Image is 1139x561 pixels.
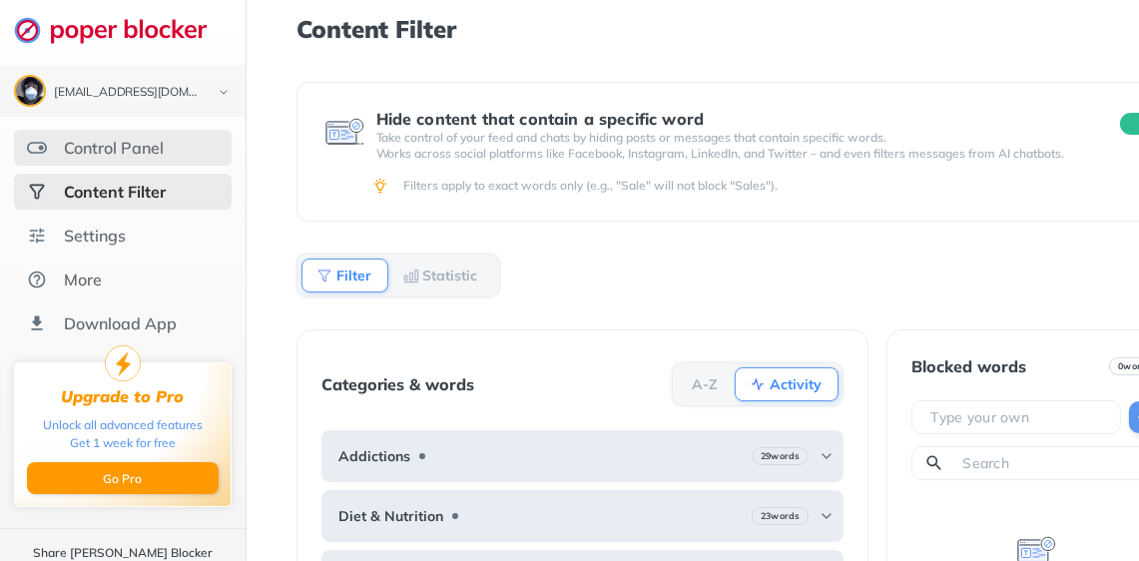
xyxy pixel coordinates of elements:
[376,146,1085,162] p: Works across social platforms like Facebook, Instagram, LinkedIn, and Twitter – and even filters ...
[911,357,1026,375] div: Blocked words
[43,416,203,434] div: Unlock all advanced features
[27,270,47,289] img: about.svg
[62,387,185,406] div: Upgrade to Pro
[54,86,202,100] div: j.jh123@yahoo.com
[27,462,219,494] button: Go Pro
[338,508,443,524] b: Diet & Nutrition
[321,375,475,393] div: Categories & words
[64,226,126,246] div: Settings
[64,138,164,158] div: Control Panel
[423,270,478,281] b: Statistic
[336,270,371,281] b: Filter
[928,407,1112,427] input: Type your own
[33,545,213,561] div: Share [PERSON_NAME] Blocker
[64,182,166,202] div: Content Filter
[27,226,47,246] img: settings.svg
[403,268,419,283] img: Statistic
[376,130,1085,146] p: Take control of your feed and chats by hiding posts or messages that contain specific words.
[27,138,47,158] img: features.svg
[64,270,102,289] div: More
[16,77,44,105] img: ACg8ocJEbvBA2h-gjXAP9diXvTJJNIrpJqbL6DzH_4wlhL8U4JAMB_94=s96-c
[212,82,236,103] img: chevron-bottom-black.svg
[761,509,800,523] b: 23 words
[750,376,766,392] img: Activity
[64,313,177,333] div: Download App
[27,313,47,333] img: download-app.svg
[105,345,141,381] img: upgrade-to-pro.svg
[316,268,332,283] img: Filter
[70,434,176,452] div: Get 1 week for free
[338,448,410,464] b: Addictions
[770,378,822,390] b: Activity
[692,378,718,390] b: A-Z
[27,182,47,202] img: social-selected.svg
[376,110,1085,128] div: Hide content that contain a specific word
[761,449,800,463] b: 29 words
[14,16,229,44] img: logo-webpage.svg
